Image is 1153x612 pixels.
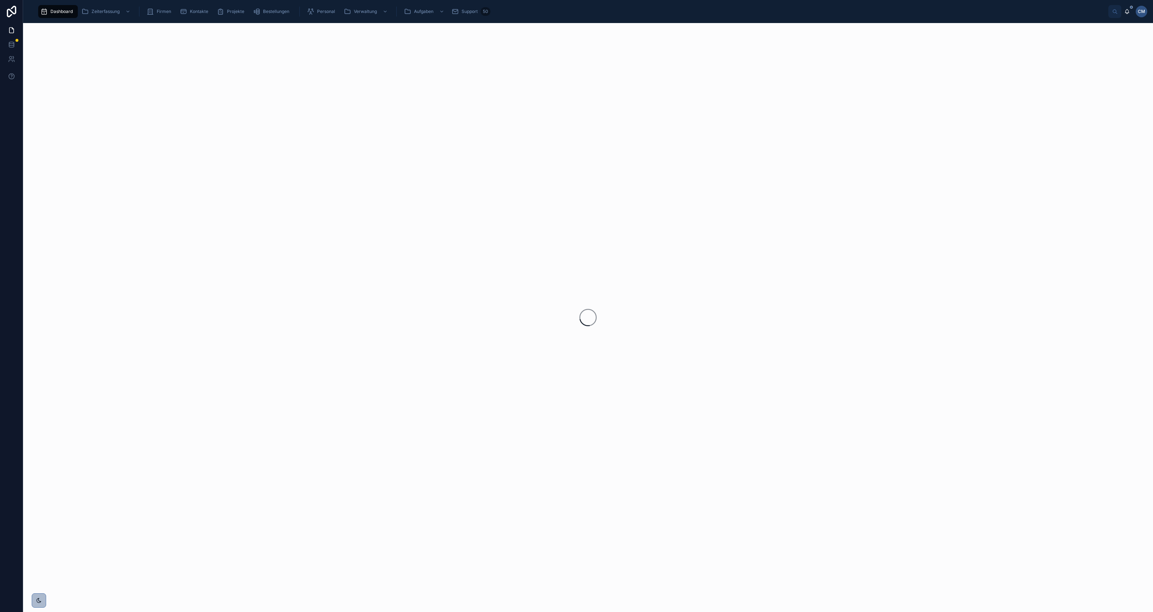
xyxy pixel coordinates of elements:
[305,5,340,18] a: Personal
[251,5,294,18] a: Bestellungen
[144,5,176,18] a: Firmen
[354,9,377,14] span: Verwaltung
[227,9,244,14] span: Projekte
[35,4,1108,19] div: scrollable content
[402,5,448,18] a: Aufgaben
[449,5,493,18] a: Support50
[414,9,433,14] span: Aufgaben
[38,5,78,18] a: Dashboard
[481,7,490,16] div: 50
[317,9,335,14] span: Personal
[50,9,73,14] span: Dashboard
[342,5,391,18] a: Verwaltung
[190,9,208,14] span: Kontakte
[462,9,478,14] span: Support
[263,9,289,14] span: Bestellungen
[178,5,213,18] a: Kontakte
[92,9,120,14] span: Zeiterfassung
[79,5,134,18] a: Zeiterfassung
[215,5,249,18] a: Projekte
[1138,9,1145,14] span: CM
[157,9,171,14] span: Firmen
